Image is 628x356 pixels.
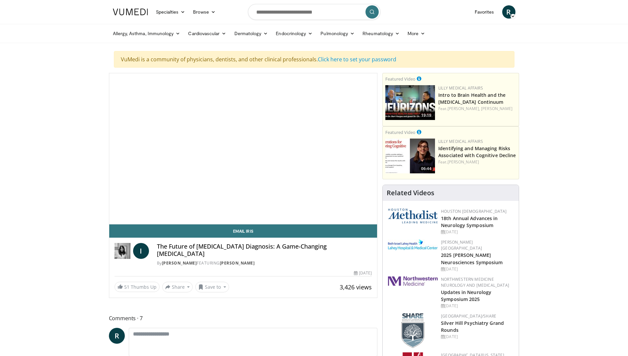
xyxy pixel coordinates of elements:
[115,243,130,259] img: Dr. Iris Gorfinkel
[481,106,512,111] a: [PERSON_NAME]
[441,252,503,265] a: 2025 [PERSON_NAME] Neurosciences Symposium
[419,166,433,172] span: 06:44
[318,56,396,63] a: Click here to set your password
[385,139,435,173] img: fc5f84e2-5eb7-4c65-9fa9-08971b8c96b8.jpg.150x105_q85_crop-smart_upscale.jpg
[113,9,148,15] img: VuMedi Logo
[133,243,149,259] a: I
[114,51,514,68] div: VuMedi is a community of physicians, dentists, and other clinical professionals.
[441,303,513,309] div: [DATE]
[316,27,359,40] a: Pulmonology
[109,27,184,40] a: Allergy, Asthma, Immunology
[385,85,435,120] img: a80fd508-2012-49d4-b73e-1d4e93549e78.png.150x105_q85_crop-smart_upscale.jpg
[441,239,482,251] a: [PERSON_NAME][GEOGRAPHIC_DATA]
[438,159,516,165] div: Feat.
[385,139,435,173] a: 06:44
[109,73,377,224] video-js: Video Player
[438,145,516,158] a: Identifying and Managing Risks Associated with Cognitive Decline
[184,27,230,40] a: Cardiovascular
[220,260,255,266] a: [PERSON_NAME]
[152,5,189,19] a: Specialties
[354,270,372,276] div: [DATE]
[115,282,160,292] a: 51 Thumbs Up
[388,239,438,250] img: e7977282-282c-4444-820d-7cc2733560fd.jpg.150x105_q85_autocrop_double_scale_upscale_version-0.2.jpg
[157,243,372,257] h4: The Future of [MEDICAL_DATA] Diagnosis: A Game-Changing [MEDICAL_DATA]
[385,129,415,135] small: Featured Video
[359,27,404,40] a: Rheumatology
[189,5,219,19] a: Browse
[448,106,480,111] a: [PERSON_NAME],
[441,289,491,302] a: Updates in Neurology Symposium 2025
[438,106,516,112] div: Feat.
[441,208,507,214] a: Houston [DEMOGRAPHIC_DATA]
[441,320,504,333] a: Silver Hill Psychiatry Grand Rounds
[109,224,377,238] a: Email Iris
[195,282,229,292] button: Save to
[385,76,415,82] small: Featured Video
[441,215,498,228] a: 18th Annual Advances in Neurology Symposium
[441,313,496,319] a: [GEOGRAPHIC_DATA]/SHARE
[441,266,513,272] div: [DATE]
[388,276,438,286] img: 2a462fb6-9365-492a-ac79-3166a6f924d8.png.150x105_q85_autocrop_double_scale_upscale_version-0.2.jpg
[162,282,193,292] button: Share
[230,27,272,40] a: Dermatology
[340,283,372,291] span: 3,426 views
[272,27,316,40] a: Endocrinology
[401,313,424,348] img: f8aaeb6d-318f-4fcf-bd1d-54ce21f29e87.png.150x105_q85_autocrop_double_scale_upscale_version-0.2.png
[157,260,372,266] div: By FEATURING
[109,328,125,344] a: R
[404,27,429,40] a: More
[441,334,513,340] div: [DATE]
[438,92,506,105] a: Intro to Brain Health and the [MEDICAL_DATA] Continuum
[471,5,498,19] a: Favorites
[438,139,483,144] a: Lilly Medical Affairs
[124,284,129,290] span: 51
[385,85,435,120] a: 19:19
[438,85,483,91] a: Lilly Medical Affairs
[441,276,509,288] a: Northwestern Medicine Neurology and [MEDICAL_DATA]
[248,4,380,20] input: Search topics, interventions
[388,208,438,223] img: 5e4488cc-e109-4a4e-9fd9-73bb9237ee91.png.150x105_q85_autocrop_double_scale_upscale_version-0.2.png
[448,159,479,165] a: [PERSON_NAME]
[109,314,378,323] span: Comments 7
[162,260,197,266] a: [PERSON_NAME]
[387,189,434,197] h4: Related Videos
[419,112,433,118] span: 19:19
[502,5,515,19] a: R
[441,229,513,235] div: [DATE]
